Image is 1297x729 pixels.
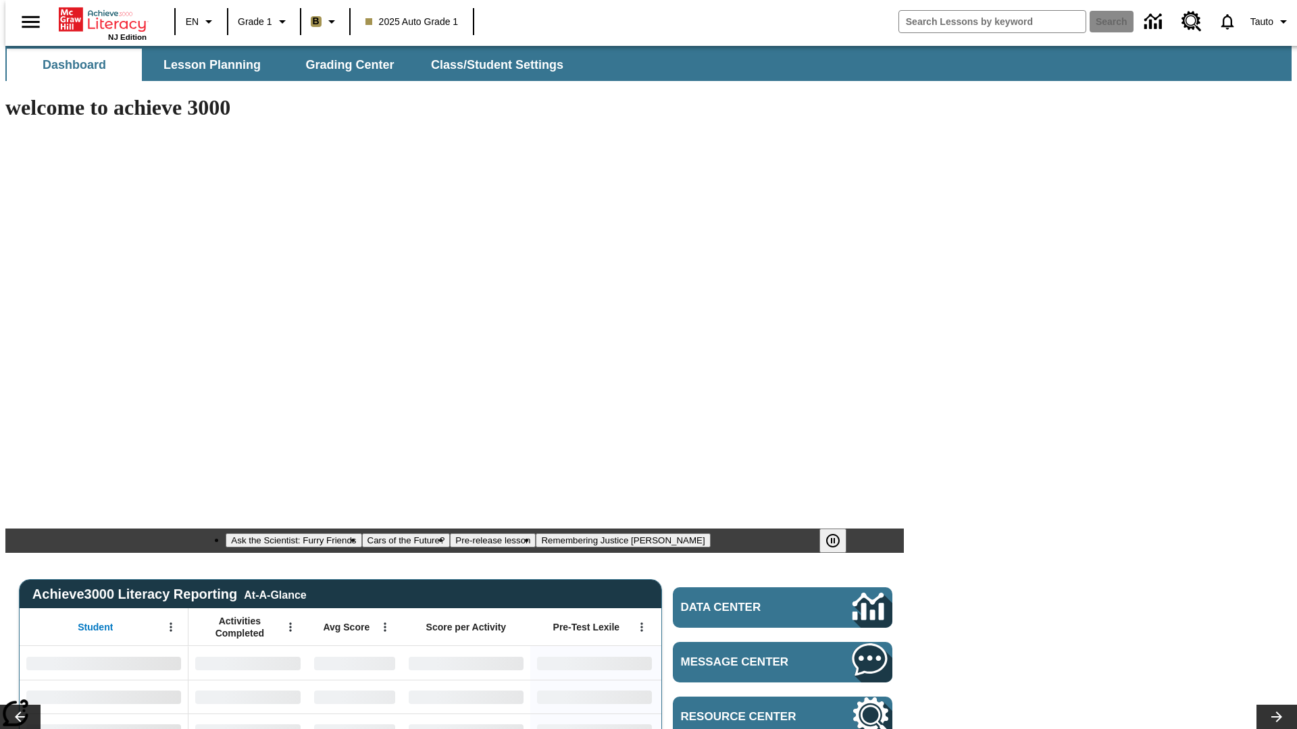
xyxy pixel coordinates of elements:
[59,6,147,33] a: Home
[244,587,306,601] div: At-A-Glance
[108,33,147,41] span: NJ Edition
[536,533,710,547] button: Slide 4 Remembering Justice O'Connor
[1256,705,1297,729] button: Lesson carousel, Next
[673,642,892,682] a: Message Center
[232,9,296,34] button: Grade: Grade 1, Select a grade
[145,49,280,81] button: Lesson Planning
[305,57,394,73] span: Grading Center
[5,49,576,81] div: SubNavbar
[426,621,507,633] span: Score per Activity
[43,57,106,73] span: Dashboard
[11,2,51,42] button: Open side menu
[163,57,261,73] span: Lesson Planning
[305,9,345,34] button: Boost Class color is light brown. Change class color
[819,529,860,553] div: Pause
[819,529,846,553] button: Pause
[161,617,181,637] button: Open Menu
[186,15,199,29] span: EN
[632,617,652,637] button: Open Menu
[673,587,892,628] a: Data Center
[1245,9,1297,34] button: Profile/Settings
[681,601,807,614] span: Data Center
[313,13,320,30] span: B
[59,5,147,41] div: Home
[7,49,142,81] button: Dashboard
[899,11,1086,32] input: search field
[282,49,417,81] button: Grading Center
[307,646,402,680] div: No Data,
[1250,15,1273,29] span: Tauto
[681,655,812,669] span: Message Center
[1136,3,1173,40] a: Data Center
[1173,3,1210,40] a: Resource Center, Will open in new tab
[78,621,113,633] span: Student
[450,533,536,547] button: Slide 3 Pre-release lesson
[5,46,1292,81] div: SubNavbar
[375,617,395,637] button: Open Menu
[188,646,307,680] div: No Data,
[32,587,307,602] span: Achieve3000 Literacy Reporting
[1210,4,1245,39] a: Notifications
[431,57,563,73] span: Class/Student Settings
[180,9,223,34] button: Language: EN, Select a language
[5,95,904,120] h1: welcome to achieve 3000
[238,15,272,29] span: Grade 1
[307,680,402,713] div: No Data,
[365,15,459,29] span: 2025 Auto Grade 1
[362,533,451,547] button: Slide 2 Cars of the Future?
[226,533,361,547] button: Slide 1 Ask the Scientist: Furry Friends
[195,615,284,639] span: Activities Completed
[323,621,370,633] span: Avg Score
[681,710,812,724] span: Resource Center
[188,680,307,713] div: No Data,
[553,621,620,633] span: Pre-Test Lexile
[420,49,574,81] button: Class/Student Settings
[280,617,301,637] button: Open Menu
